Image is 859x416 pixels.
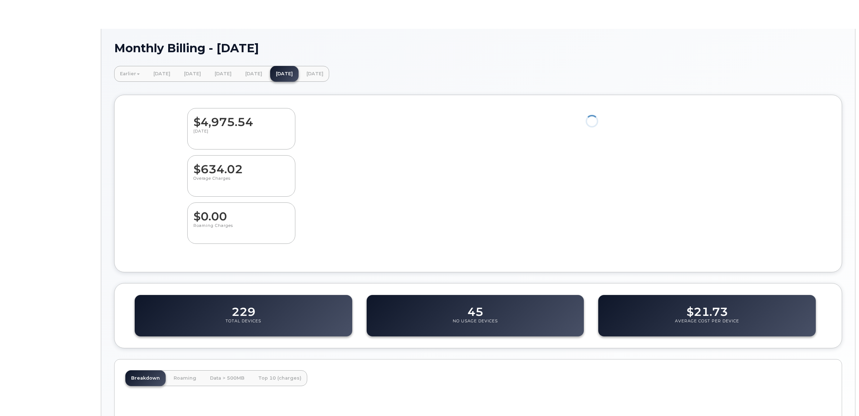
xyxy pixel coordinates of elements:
dd: $4,975.54 [193,108,289,129]
a: Earlier [114,66,146,82]
a: [DATE] [270,66,299,82]
p: No Usage Devices [453,318,498,331]
dd: $21.73 [686,298,728,318]
p: Overage Charges [193,176,289,189]
a: [DATE] [178,66,207,82]
dd: 45 [467,298,483,318]
p: Roaming Charges [193,223,289,236]
dd: $0.00 [193,203,289,223]
dd: $634.02 [193,156,289,176]
a: Breakdown [125,370,166,386]
a: Top 10 (charges) [252,370,307,386]
p: [DATE] [193,129,289,142]
p: Average Cost Per Device [675,318,739,331]
a: [DATE] [301,66,329,82]
a: Data > 500MB [204,370,250,386]
a: [DATE] [240,66,268,82]
a: [DATE] [148,66,176,82]
a: [DATE] [209,66,237,82]
dd: 229 [232,298,255,318]
p: Total Devices [225,318,261,331]
a: Roaming [168,370,202,386]
h1: Monthly Billing - [DATE] [114,42,842,54]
